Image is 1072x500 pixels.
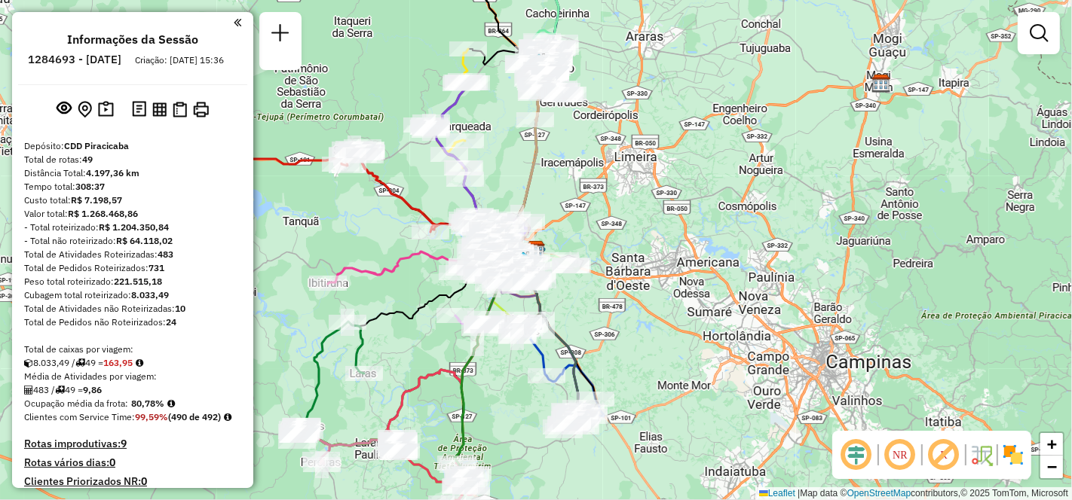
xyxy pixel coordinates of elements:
[755,487,1072,500] div: Map data © contributors,© 2025 TomTom, Microsoft
[553,416,591,431] div: Atividade não roteirizada - SM PARE AQUI
[103,357,133,368] strong: 163,95
[135,411,168,422] strong: 99,59%
[24,316,241,329] div: Total de Pedidos não Roteirizados:
[24,356,241,370] div: 8.033,49 / 49 =
[166,316,176,328] strong: 24
[24,398,128,409] span: Ocupação média da frota:
[24,288,241,302] div: Cubagem total roteirizado:
[141,474,147,488] strong: 0
[54,97,75,121] button: Exibir sessão original
[75,181,105,192] strong: 308:37
[513,251,533,270] img: 480 UDC Light Piracicaba
[129,53,230,67] div: Criação: [DATE] 15:36
[167,399,175,408] em: Média calculada utilizando a maior ocupação (%Peso ou %Cubagem) de cada rota da sessão. Rotas cro...
[99,221,169,233] strong: R$ 1.204.350,84
[265,18,296,52] a: Nova sessão e pesquisa
[149,99,170,119] button: Visualizar relatório de Roteirização
[24,370,241,383] div: Média de Atividades por viagem:
[24,386,33,395] i: Total de Atividades
[24,234,241,248] div: - Total não roteirizado:
[24,248,241,261] div: Total de Atividades Roteirizadas:
[1040,456,1063,478] a: Zoom out
[1001,443,1025,467] img: Exibir/Ocultar setores
[1047,457,1057,476] span: −
[882,437,918,473] span: Ocultar NR
[24,221,241,234] div: - Total roteirizado:
[526,240,546,260] img: CDD Piracicaba
[121,437,127,450] strong: 9
[24,261,241,275] div: Total de Pedidos Roteirizados:
[507,214,545,229] div: Atividade não roteirizada - DROGAL FARMACEUTICA
[116,235,173,246] strong: R$ 64.118,02
[838,437,874,473] span: Ocultar deslocamento
[24,194,241,207] div: Custo total:
[75,358,85,367] i: Total de rotas
[24,275,241,288] div: Peso total roteirizado:
[871,74,891,93] img: CDD Mogi Mirim
[114,276,162,287] strong: 221.515,18
[1024,18,1054,48] a: Exibir filtros
[529,53,549,72] img: Warecloud Rio Claro
[24,411,135,422] span: Clientes com Service Time:
[234,14,241,31] a: Clique aqui para minimizar o painel
[24,166,241,180] div: Distância Total:
[476,255,513,270] div: Atividade não roteirizada - BALAN SUPERMERCADO E
[109,456,115,469] strong: 0
[24,437,241,450] h4: Rotas improdutivas:
[24,153,241,166] div: Total de rotas:
[86,167,139,178] strong: 4.197,36 km
[504,315,542,330] div: Atividade não roteirizada - SUPERMERCADO DEFAVAR
[24,358,33,367] i: Cubagem total roteirizado
[282,425,320,441] div: Atividade não roteirizada - MARIA HELENA BERNARD
[24,302,241,316] div: Total de Atividades não Roteirizadas:
[129,98,149,121] button: Logs desbloquear sessão
[136,358,143,367] i: Meta Caixas/viagem: 214,30 Diferença: -50,35
[1047,434,1057,453] span: +
[24,456,241,469] h4: Rotas vários dias:
[759,488,795,498] a: Leaflet
[926,437,962,473] span: Exibir rótulo
[28,53,121,66] h6: 1284693 - [DATE]
[71,194,122,206] strong: R$ 7.198,57
[24,207,241,221] div: Valor total:
[170,99,190,120] button: Visualizar Romaneio
[67,32,198,47] h4: Informações da Sessão
[131,398,164,409] strong: 80,78%
[379,432,417,447] div: Atividade não roteirizada - SUPERMERCADO PIVETTA
[131,289,169,300] strong: 8.033,49
[158,248,173,260] strong: 483
[24,139,241,153] div: Depósito:
[1040,433,1063,456] a: Zoom in
[64,140,129,151] strong: CDD Piracicaba
[175,303,185,314] strong: 10
[380,433,418,448] div: Atividade não roteirizada - SUPERMERCADO PIVETTA
[24,383,241,397] div: 483 / 49 =
[83,384,102,395] strong: 9,86
[847,488,911,498] a: OpenStreetMap
[969,443,994,467] img: Fluxo de ruas
[68,208,138,219] strong: R$ 1.268.468,86
[75,98,95,121] button: Centralizar mapa no depósito ou ponto de apoio
[168,411,221,422] strong: (490 de 492)
[280,428,317,443] div: Atividade não roteirizada - ROSEMEIRE REIS SUPER
[55,386,65,395] i: Total de rotas
[531,66,569,81] div: Atividade não roteirizada - TAMARU HORTICENTER C
[82,154,93,165] strong: 49
[95,98,117,121] button: Painel de Sugestão
[190,99,212,120] button: Imprimir Rotas
[24,343,241,356] div: Total de caixas por viagem:
[149,262,164,273] strong: 731
[224,413,231,422] em: Rotas cross docking consideradas
[24,475,241,488] h4: Clientes Priorizados NR:
[798,488,800,498] span: |
[538,41,576,56] div: Atividade não roteirizada - LUIZ ADRIANO DIAS DA
[24,180,241,194] div: Tempo total:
